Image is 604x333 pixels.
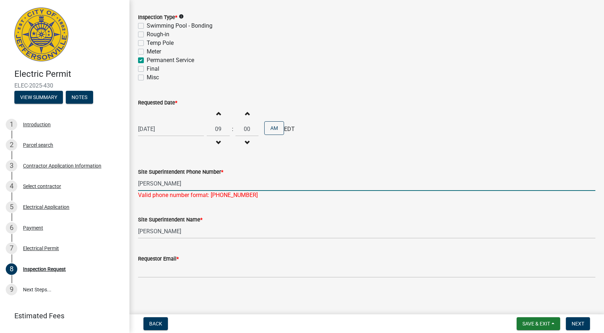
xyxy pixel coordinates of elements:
div: Select contractor [23,184,61,189]
label: Site Superintendent Name [138,217,202,222]
div: 9 [6,284,17,295]
button: Next [566,317,590,330]
wm-modal-confirm: Notes [66,95,93,100]
button: View Summary [14,91,63,104]
div: Introduction [23,122,51,127]
i: info [179,14,184,19]
div: Electrical Application [23,205,69,210]
button: AM [264,121,284,135]
div: 6 [6,222,17,234]
label: Meter [147,47,161,56]
div: 7 [6,243,17,254]
h4: Electric Permit [14,69,124,79]
span: Back [149,321,162,327]
button: Back [143,317,168,330]
label: Final [147,65,159,73]
div: Parcel search [23,142,53,147]
button: Save & Exit [517,317,560,330]
wm-modal-confirm: Summary [14,95,63,100]
label: Requestor Email [138,257,179,262]
div: Payment [23,225,43,230]
div: Valid phone number format: [PHONE_NUMBER] [138,191,595,200]
div: 5 [6,201,17,213]
div: Contractor Application Information [23,163,101,168]
label: Misc [147,73,159,82]
input: Hours [207,122,230,136]
label: Rough-in [147,30,169,39]
label: Swimming Pool - Bonding [147,22,212,30]
span: Next [572,321,584,327]
label: Site Superintendent Phone Number [138,170,223,175]
div: 4 [6,180,17,192]
input: Minutes [235,122,258,136]
div: Electrical Permit [23,246,59,251]
div: : [230,125,235,133]
span: EDT [284,125,295,133]
div: Inspection Request [23,267,66,272]
div: 1 [6,119,17,130]
div: 8 [6,263,17,275]
img: City of Jeffersonville, Indiana [14,8,68,61]
span: ELEC-2025-430 [14,82,115,89]
div: 2 [6,139,17,151]
label: Permanent Service [147,56,194,65]
button: Notes [66,91,93,104]
label: Inspection Type [138,15,177,20]
label: Temp Pole [147,39,174,47]
label: Requested Date [138,100,177,105]
a: Estimated Fees [6,309,118,323]
span: Save & Exit [522,321,550,327]
input: mm/dd/yyyy [138,122,204,136]
div: 3 [6,160,17,172]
